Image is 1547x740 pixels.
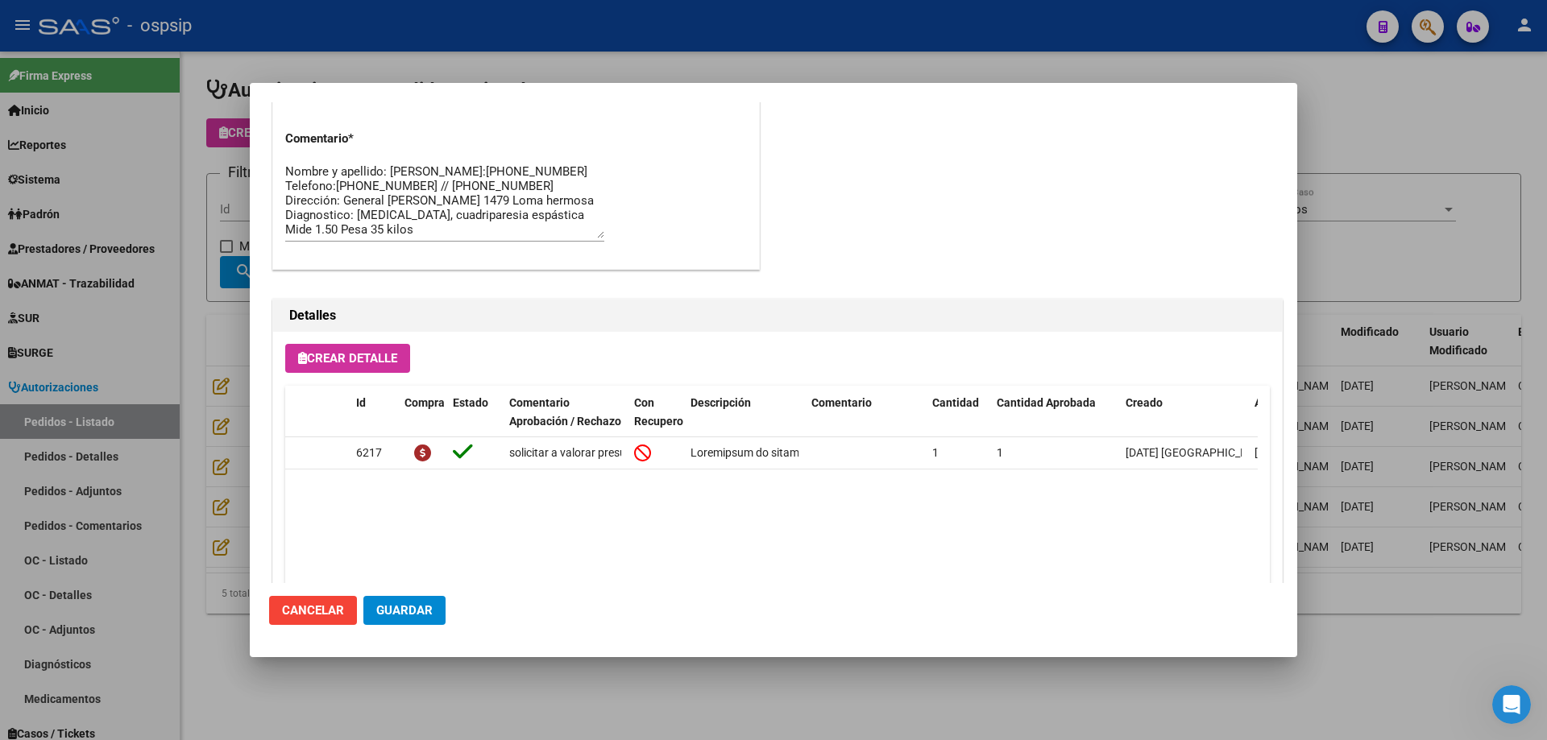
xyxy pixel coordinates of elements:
[1255,396,1374,409] span: Aprobado/Rechazado x
[509,396,621,428] span: Comentario Aprobación / Rechazo
[932,446,939,459] span: 1
[503,386,628,457] datatable-header-cell: Comentario Aprobación / Rechazo
[398,386,446,457] datatable-header-cell: Compra
[350,386,398,457] datatable-header-cell: Id
[1255,446,1376,459] span: [DATE] [PERSON_NAME]
[1126,396,1163,409] span: Creado
[363,596,446,625] button: Guardar
[453,396,488,409] span: Estado
[926,386,990,457] datatable-header-cell: Cantidad
[1248,386,1409,457] datatable-header-cell: Aprobado/Rechazado x
[285,130,424,148] p: Comentario
[628,386,684,457] datatable-header-cell: Con Recupero
[1119,386,1248,457] datatable-header-cell: Creado
[990,386,1119,457] datatable-header-cell: Cantidad Aprobada
[997,396,1096,409] span: Cantidad Aprobada
[298,351,397,366] span: Crear Detalle
[932,396,979,409] span: Cantidad
[356,396,366,409] span: Id
[811,396,872,409] span: Comentario
[997,446,1003,459] span: 1
[282,603,344,618] span: Cancelar
[509,446,1508,459] span: solicitar a valorar presupuestos se puede pedir valoracion dra paleo. pedido garraham dra [PERSON...
[1126,446,1270,459] span: [DATE] [GEOGRAPHIC_DATA]
[684,386,805,457] datatable-header-cell: Descripción
[691,396,751,409] span: Descripción
[376,603,433,618] span: Guardar
[269,596,357,625] button: Cancelar
[446,386,503,457] datatable-header-cell: Estado
[356,446,382,459] span: 6217
[404,396,445,409] span: Compra
[805,386,926,457] datatable-header-cell: Comentario
[634,396,683,428] span: Con Recupero
[1492,685,1531,724] iframe: Intercom live chat
[285,344,410,373] button: Crear Detalle
[289,306,1266,325] h2: Detalles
